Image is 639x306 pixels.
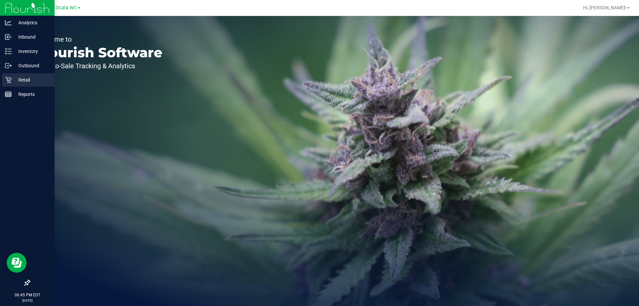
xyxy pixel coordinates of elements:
[12,19,52,27] p: Analytics
[5,34,12,40] inline-svg: Inbound
[36,63,162,69] p: Seed-to-Sale Tracking & Analytics
[5,19,12,26] inline-svg: Analytics
[12,76,52,84] p: Retail
[5,48,12,55] inline-svg: Inventory
[5,62,12,69] inline-svg: Outbound
[12,90,52,98] p: Reports
[3,292,52,298] p: 06:45 PM EDT
[3,298,52,303] p: [DATE]
[12,33,52,41] p: Inbound
[36,36,162,43] p: Welcome to
[583,5,626,10] span: Hi, [PERSON_NAME]!
[7,253,27,273] iframe: Resource center
[56,5,77,11] span: Ocala WC
[36,46,162,59] p: Flourish Software
[5,91,12,98] inline-svg: Reports
[12,62,52,70] p: Outbound
[5,77,12,83] inline-svg: Retail
[12,47,52,55] p: Inventory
